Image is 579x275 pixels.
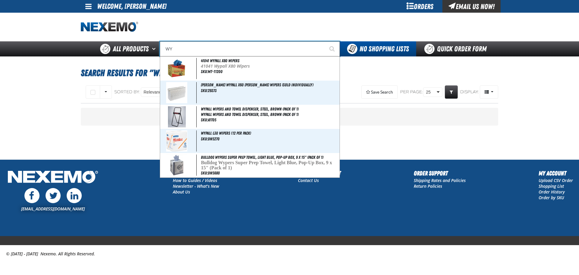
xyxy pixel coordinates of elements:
[166,130,187,152] img: 5b11588a41734403578478-p_31738.jpg
[166,58,187,79] img: 5b115888bb3e3685691719-myers_tire-11200_6.jpg
[480,86,498,98] span: Product Grid Views Toolbar
[114,89,140,94] span: Sorted By:
[166,82,187,103] img: 5b1157efdc36a050407866-29373.jpg
[414,183,442,189] a: Return Policies
[201,136,220,141] span: SKU:DN5270
[371,90,393,94] span: Save Search
[201,58,239,63] span: 41041 Wypall X80 Wipers
[400,89,423,95] span: Per page:
[201,64,338,69] p: 41041 Wypall X80 Wipers
[201,88,217,93] span: SKU:29373
[160,41,340,56] input: Search
[173,183,219,189] a: Newsletter - What's New
[173,189,190,195] a: About Us
[539,169,573,178] h2: My Account
[414,169,466,178] h2: Order Support
[168,106,186,127] img: 5e6a85a844606333778299-SKU-A1T05.jpg
[298,169,341,178] h2: Customer Support
[539,177,573,183] a: Upload CSV Order
[173,177,217,183] a: How to Guides / Videos
[201,160,332,170] span: Bulldog Wypers Super Prep Towel, Light Blue, Pop-Up Box, 9 x 15" (Pack of 1)
[414,177,466,183] a: Shipping Rates and Policies
[166,155,187,176] img: 6256d1b63a01a769086522-DN5680.png
[416,41,498,56] a: Quick Order Form
[460,89,479,94] span: Display:
[201,107,299,111] span: Wypall Wipers And Towel Dispenser, Steel, Brown (Pack of 1)
[480,85,498,99] button: Product Grid Views Toolbar
[144,89,163,95] span: Relevance
[201,117,216,122] span: SKU:A1T05
[359,45,409,53] span: No Shopping Lists
[445,85,458,99] a: Expand or Collapse Grid Filters
[340,41,416,56] button: You do not have available Shopping Lists. Open to Create a New List
[201,171,220,175] span: SKU:DN5680
[325,41,340,56] button: Start Searching
[426,89,435,95] span: 25
[81,22,138,32] a: Home
[201,131,251,136] span: WypAll L30 Wipers (12 per pack)
[100,85,112,99] button: Rows selection options
[81,65,498,81] h1: Search Results for "WHYPALL"
[21,206,85,212] a: [EMAIL_ADDRESS][DOMAIN_NAME]
[298,177,319,183] a: Contact Us
[201,69,223,74] span: SKU:MT-11200
[361,85,398,99] button: Expand or Collapse Saved Search drop-down to save a search query
[81,22,138,32] img: Nexemo logo
[539,195,564,200] a: Order by SKU
[539,189,565,195] a: Order History
[150,41,160,56] button: Open All Products pages
[201,155,323,160] span: Bulldog Wypers Super Prep Towel, Light Blue, Pop-Up Box, 9 x 15" (Pack of 1)
[539,183,564,189] a: Shopping List
[6,169,100,187] img: Nexemo Logo
[201,82,313,87] span: [PERSON_NAME] WypAll X60 [PERSON_NAME] Wipers (Sold Individually)
[113,43,149,54] span: All Products
[201,112,338,117] span: Wypall Wipers And Towel Dispenser, Steel, Brown (Pack of 1)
